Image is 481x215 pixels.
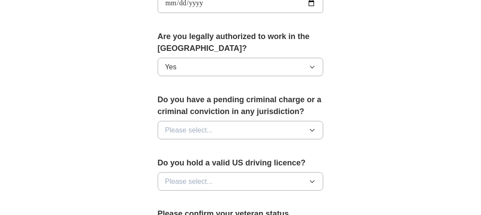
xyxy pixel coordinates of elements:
[158,58,324,76] button: Yes
[165,125,213,136] span: Please select...
[158,31,324,54] label: Are you legally authorized to work in the [GEOGRAPHIC_DATA]?
[158,94,324,118] label: Do you have a pending criminal charge or a criminal conviction in any jurisdiction?
[158,157,324,169] label: Do you hold a valid US driving licence?
[165,62,177,72] span: Yes
[158,121,324,140] button: Please select...
[165,176,213,187] span: Please select...
[158,172,324,191] button: Please select...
